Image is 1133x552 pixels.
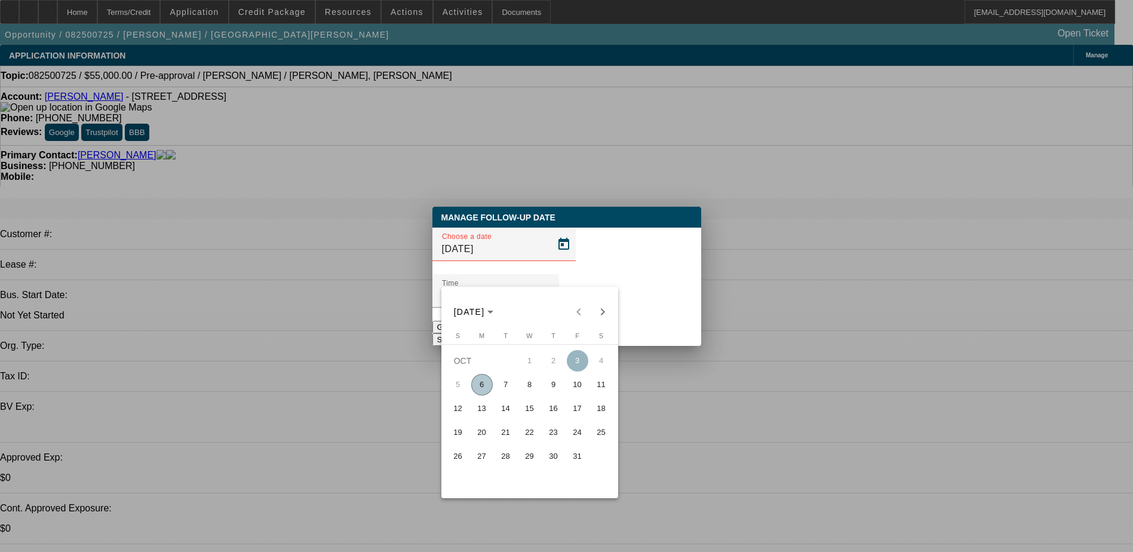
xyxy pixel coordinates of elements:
[519,446,541,467] span: 29
[566,421,589,444] button: October 24, 2025
[542,421,566,444] button: October 23, 2025
[566,373,589,397] button: October 10, 2025
[599,332,603,339] span: S
[449,301,499,323] button: Choose month and year
[470,373,494,397] button: October 6, 2025
[471,446,493,467] span: 27
[518,421,542,444] button: October 22, 2025
[526,332,532,339] span: W
[542,349,566,373] button: October 2, 2025
[446,373,470,397] button: October 5, 2025
[447,446,469,467] span: 26
[519,350,541,372] span: 1
[566,397,589,421] button: October 17, 2025
[494,397,518,421] button: October 14, 2025
[543,398,564,419] span: 16
[589,421,613,444] button: October 25, 2025
[566,444,589,468] button: October 31, 2025
[519,422,541,443] span: 22
[543,446,564,467] span: 30
[494,421,518,444] button: October 21, 2025
[591,374,612,395] span: 11
[471,398,493,419] span: 13
[542,444,566,468] button: October 30, 2025
[542,373,566,397] button: October 9, 2025
[494,444,518,468] button: October 28, 2025
[470,444,494,468] button: October 27, 2025
[446,397,470,421] button: October 12, 2025
[471,422,493,443] span: 20
[591,398,612,419] span: 18
[567,350,588,372] span: 3
[446,421,470,444] button: October 19, 2025
[479,332,484,339] span: M
[591,350,612,372] span: 4
[567,446,588,467] span: 31
[589,349,613,373] button: October 4, 2025
[591,300,615,324] button: Next month
[495,446,517,467] span: 28
[518,349,542,373] button: October 1, 2025
[543,374,564,395] span: 9
[519,398,541,419] span: 15
[447,374,469,395] span: 5
[495,398,517,419] span: 14
[454,307,485,317] span: [DATE]
[446,349,518,373] td: OCT
[518,373,542,397] button: October 8, 2025
[591,422,612,443] span: 25
[470,421,494,444] button: October 20, 2025
[543,422,564,443] span: 23
[470,397,494,421] button: October 13, 2025
[519,374,541,395] span: 8
[567,422,588,443] span: 24
[495,374,517,395] span: 7
[518,397,542,421] button: October 15, 2025
[494,373,518,397] button: October 7, 2025
[503,332,508,339] span: T
[543,350,564,372] span: 2
[542,397,566,421] button: October 16, 2025
[518,444,542,468] button: October 29, 2025
[551,332,555,339] span: T
[471,374,493,395] span: 6
[495,422,517,443] span: 21
[589,373,613,397] button: October 11, 2025
[447,422,469,443] span: 19
[575,332,579,339] span: F
[446,444,470,468] button: October 26, 2025
[566,349,589,373] button: October 3, 2025
[567,374,588,395] span: 10
[447,398,469,419] span: 12
[567,398,588,419] span: 17
[456,332,460,339] span: S
[589,397,613,421] button: October 18, 2025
